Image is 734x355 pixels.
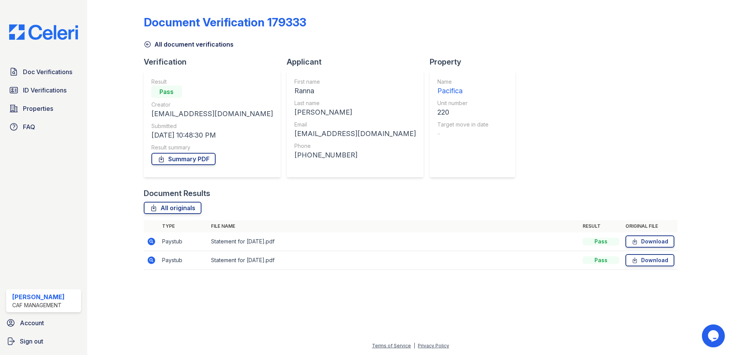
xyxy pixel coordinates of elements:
[6,64,81,79] a: Doc Verifications
[583,238,619,245] div: Pass
[583,256,619,264] div: Pass
[144,188,210,199] div: Document Results
[430,57,521,67] div: Property
[23,67,72,76] span: Doc Verifications
[294,99,416,107] div: Last name
[287,57,430,67] div: Applicant
[151,144,273,151] div: Result summary
[294,107,416,118] div: [PERSON_NAME]
[144,57,287,67] div: Verification
[437,107,489,118] div: 220
[294,150,416,160] div: [PHONE_NUMBER]
[20,318,44,327] span: Account
[437,99,489,107] div: Unit number
[23,104,53,113] span: Properties
[208,251,580,270] td: Statement for [DATE].pdf
[3,24,84,40] img: CE_Logo_Blue-a8612792a0a2168367f1c8372b55b34899dd931a85d93a1a3d3e32e68fde9ad4.png
[12,302,65,309] div: CAF Management
[208,220,580,232] th: File name
[294,142,416,150] div: Phone
[20,337,43,346] span: Sign out
[159,220,208,232] th: Type
[151,109,273,119] div: [EMAIL_ADDRESS][DOMAIN_NAME]
[625,254,674,266] a: Download
[12,292,65,302] div: [PERSON_NAME]
[208,232,580,251] td: Statement for [DATE].pdf
[294,121,416,128] div: Email
[151,122,273,130] div: Submitted
[580,220,622,232] th: Result
[437,86,489,96] div: Pacifica
[372,343,411,349] a: Terms of Service
[151,101,273,109] div: Creator
[3,334,84,349] a: Sign out
[625,235,674,248] a: Download
[151,86,182,98] div: Pass
[437,128,489,139] div: -
[159,251,208,270] td: Paystub
[437,78,489,86] div: Name
[151,78,273,86] div: Result
[418,343,449,349] a: Privacy Policy
[414,343,415,349] div: |
[144,202,201,214] a: All originals
[622,220,677,232] th: Original file
[6,119,81,135] a: FAQ
[3,315,84,331] a: Account
[6,101,81,116] a: Properties
[294,86,416,96] div: Ranna
[144,40,234,49] a: All document verifications
[294,128,416,139] div: [EMAIL_ADDRESS][DOMAIN_NAME]
[6,83,81,98] a: ID Verifications
[437,121,489,128] div: Target move in date
[23,86,67,95] span: ID Verifications
[151,130,273,141] div: [DATE] 10:48:30 PM
[437,78,489,96] a: Name Pacifica
[144,15,306,29] div: Document Verification 179333
[159,232,208,251] td: Paystub
[702,324,726,347] iframe: chat widget
[23,122,35,131] span: FAQ
[151,153,216,165] a: Summary PDF
[294,78,416,86] div: First name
